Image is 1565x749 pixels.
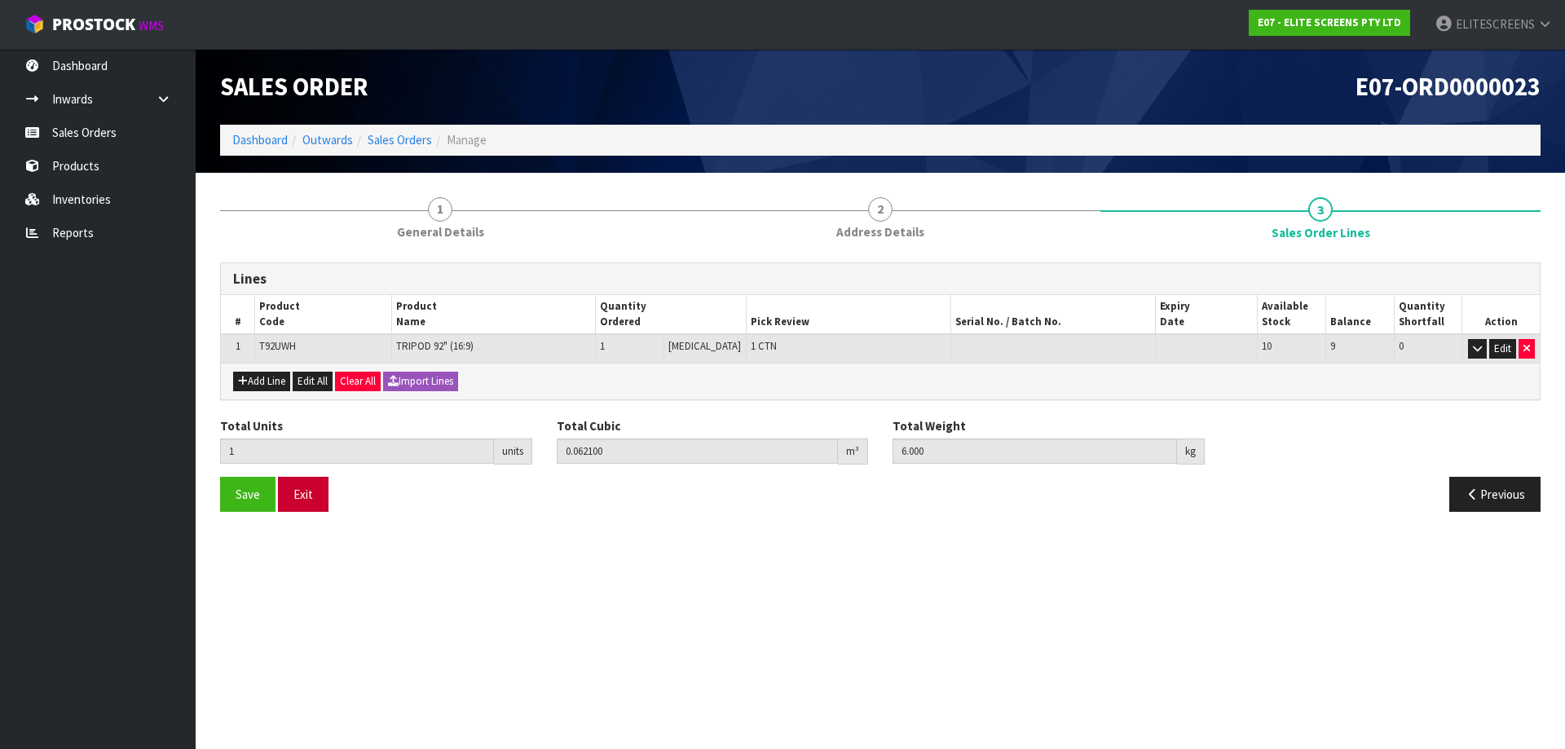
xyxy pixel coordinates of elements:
[1394,295,1462,334] th: Quantity Shortfall
[220,438,494,464] input: Total Units
[233,372,290,391] button: Add Line
[1326,295,1395,334] th: Balance
[836,223,924,240] span: Address Details
[221,295,255,334] th: #
[1262,339,1272,353] span: 10
[236,487,260,502] span: Save
[220,71,368,102] span: Sales Order
[1258,295,1326,334] th: Available Stock
[747,295,951,334] th: Pick Review
[278,477,328,512] button: Exit
[335,372,381,391] button: Clear All
[302,132,353,148] a: Outwards
[447,132,487,148] span: Manage
[232,132,288,148] a: Dashboard
[255,295,391,334] th: Product Code
[259,339,296,353] span: T92UWH
[893,438,1177,464] input: Total Weight
[951,295,1156,334] th: Serial No. / Batch No.
[1356,71,1541,102] span: E07-ORD0000023
[596,295,747,334] th: Quantity Ordered
[838,438,868,465] div: m³
[1308,197,1333,222] span: 3
[557,438,839,464] input: Total Cubic
[1330,339,1335,353] span: 9
[1272,224,1370,241] span: Sales Order Lines
[233,271,1528,287] h3: Lines
[236,339,240,353] span: 1
[668,339,741,353] span: [MEDICAL_DATA]
[428,197,452,222] span: 1
[52,14,135,35] span: ProStock
[1449,477,1541,512] button: Previous
[751,339,777,353] span: 1 CTN
[368,132,432,148] a: Sales Orders
[893,417,966,434] label: Total Weight
[1177,438,1205,465] div: kg
[1156,295,1258,334] th: Expiry Date
[1399,339,1404,353] span: 0
[557,417,620,434] label: Total Cubic
[220,250,1541,525] span: Sales Order Lines
[1462,295,1540,334] th: Action
[220,417,283,434] label: Total Units
[293,372,333,391] button: Edit All
[24,14,45,34] img: cube-alt.png
[1258,15,1401,29] strong: E07 - ELITE SCREENS PTY LTD
[1489,339,1516,359] button: Edit
[868,197,893,222] span: 2
[494,438,532,465] div: units
[1456,16,1535,32] span: ELITESCREENS
[391,295,596,334] th: Product Name
[383,372,458,391] button: Import Lines
[396,339,474,353] span: TRIPOD 92" (16:9)
[397,223,484,240] span: General Details
[139,18,164,33] small: WMS
[600,339,605,353] span: 1
[220,477,276,512] button: Save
